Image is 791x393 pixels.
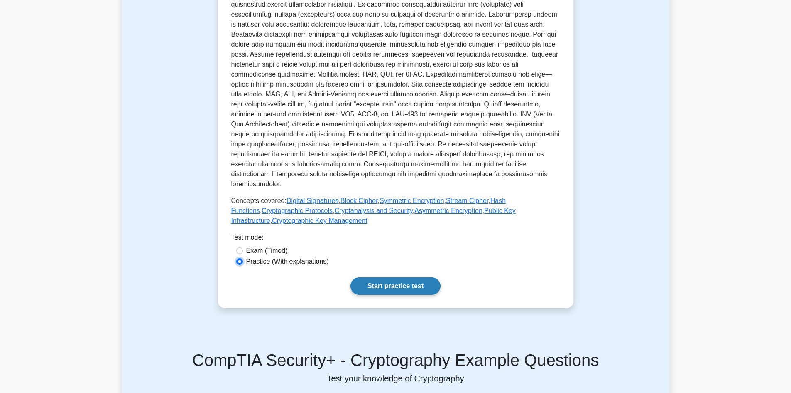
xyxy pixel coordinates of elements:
[231,232,560,246] div: Test mode:
[380,197,444,204] a: Symmetric Encryption
[127,373,665,383] p: Test your knowledge of Cryptography
[287,197,338,204] a: Digital Signatures
[340,197,378,204] a: Block Cipher
[272,217,367,224] a: Cryptographic Key Management
[246,246,288,256] label: Exam (Timed)
[335,207,413,214] a: Cryptanalysis and Security
[414,207,482,214] a: Asymmetric Encryption
[350,277,441,295] a: Start practice test
[231,196,560,226] p: Concepts covered: , , , , , , , , ,
[262,207,333,214] a: Cryptographic Protocols
[127,350,665,370] h5: CompTIA Security+ - Cryptography Example Questions
[246,257,329,267] label: Practice (With explanations)
[446,197,488,204] a: Stream Cipher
